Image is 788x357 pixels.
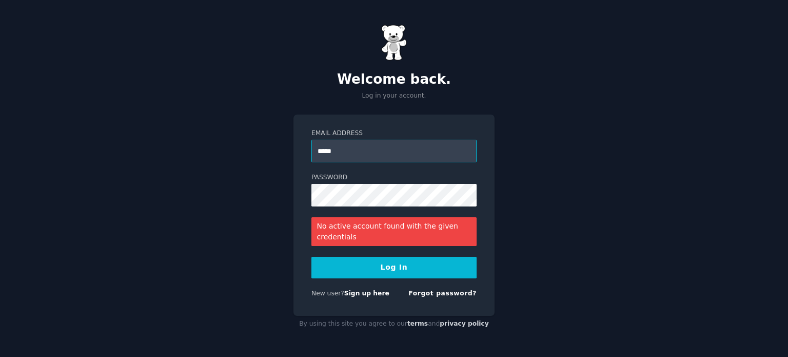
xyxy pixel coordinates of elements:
a: privacy policy [440,320,489,327]
div: By using this site you agree to our and [293,316,495,332]
img: Gummy Bear [381,25,407,61]
a: terms [407,320,428,327]
h2: Welcome back. [293,71,495,88]
a: Forgot password? [408,290,477,297]
label: Email Address [311,129,477,138]
span: New user? [311,290,344,297]
label: Password [311,173,477,182]
p: Log in your account. [293,91,495,101]
div: No active account found with the given credentials [311,217,477,246]
button: Log In [311,257,477,278]
a: Sign up here [344,290,389,297]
